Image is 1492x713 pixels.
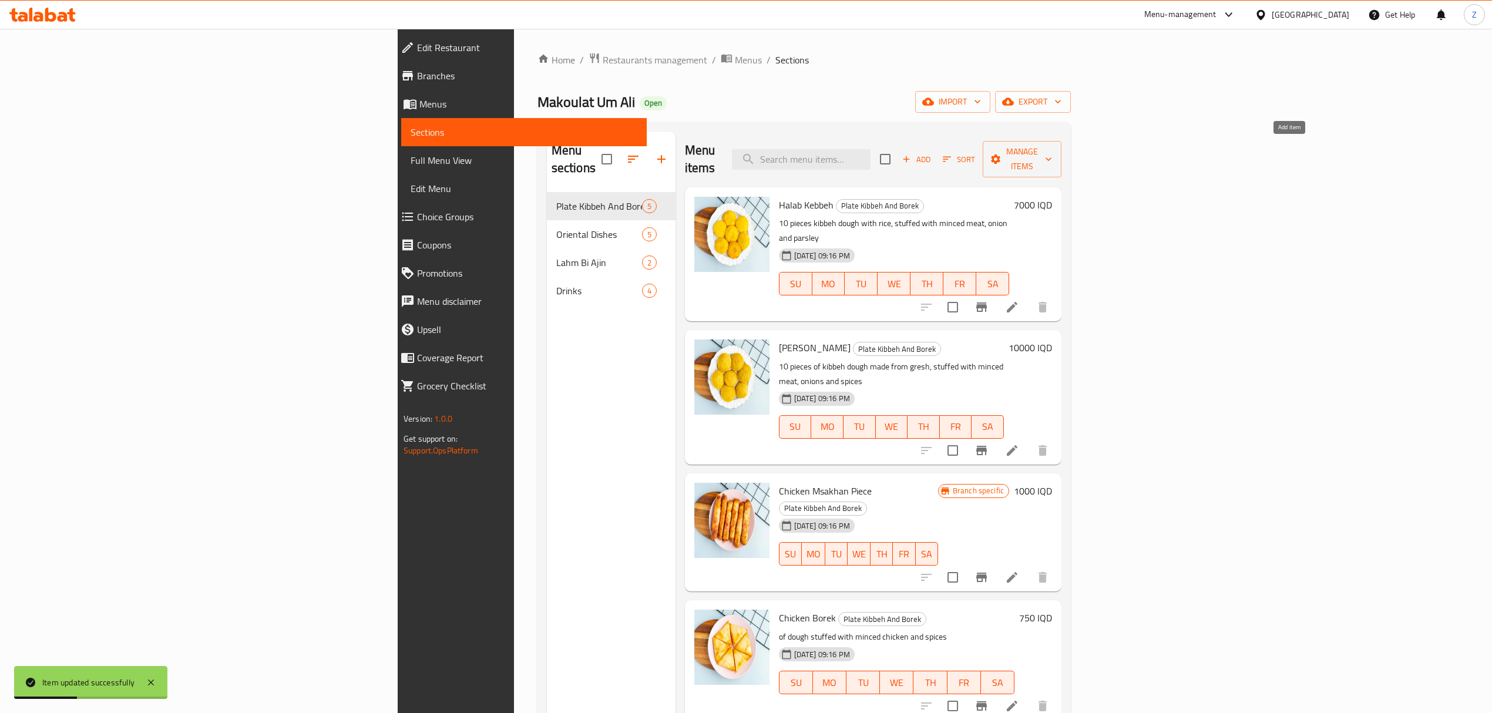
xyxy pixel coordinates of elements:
h6: 10000 IQD [1009,339,1052,356]
span: Sort sections [619,145,647,173]
div: Plate Kibbeh And Borek [853,342,941,356]
a: Coupons [391,231,647,259]
a: Edit Menu [401,174,647,203]
span: Menu disclaimer [417,294,637,308]
button: TH [910,272,943,295]
span: Select to update [940,295,965,319]
button: SU [779,415,812,439]
button: Add section [647,145,676,173]
a: Edit menu item [1005,570,1019,584]
span: Plate Kibbeh And Borek [556,199,642,213]
a: Choice Groups [391,203,647,231]
span: Branch specific [948,485,1009,496]
span: Chicken Msakhan Piece [779,482,872,500]
span: Sections [411,125,637,139]
div: Plate Kibbeh And Borek5 [547,192,676,220]
span: WE [882,275,906,292]
div: items [642,199,657,213]
a: Branches [391,62,647,90]
span: FR [948,275,972,292]
span: SU [784,674,808,691]
button: WE [876,415,908,439]
div: items [642,284,657,298]
a: Menus [721,52,762,68]
h2: Menu items [685,142,718,177]
span: Choice Groups [417,210,637,224]
span: TH [918,674,942,691]
span: SU [784,546,797,563]
button: delete [1029,436,1057,465]
button: FR [943,272,976,295]
li: / [767,53,771,67]
span: SU [784,275,808,292]
span: Lahm Bi Ajin [556,255,642,270]
button: TU [844,415,876,439]
span: [DATE] 09:16 PM [789,250,855,261]
div: Item updated successfully [42,676,135,689]
span: 5 [643,201,656,212]
span: [DATE] 09:16 PM [789,520,855,532]
div: [GEOGRAPHIC_DATA] [1272,8,1349,21]
span: Z [1472,8,1477,21]
span: Grocery Checklist [417,379,637,393]
button: export [995,91,1071,113]
span: [DATE] 09:16 PM [789,393,855,404]
span: MO [816,418,839,435]
a: Edit menu item [1005,443,1019,458]
span: SA [920,546,933,563]
button: Manage items [983,141,1061,177]
button: SA [916,542,938,566]
button: import [915,91,990,113]
span: MO [807,546,821,563]
div: items [642,227,657,241]
span: MO [818,674,842,691]
span: Select to update [940,438,965,463]
button: SA [976,272,1009,295]
div: Plate Kibbeh And Borek [836,199,924,213]
p: 10 pieces of kibbeh dough made from gresh, stuffed with minced meat, onions and spices [779,359,1004,389]
p: of dough stuffed with minced chicken and spices [779,630,1014,644]
p: 10 pieces kibbeh dough with rice, stuffed with minced meat, onion and parsley [779,216,1009,245]
a: Upsell [391,315,647,344]
button: TH [908,415,940,439]
a: Coverage Report [391,344,647,372]
span: Chicken Borek [779,609,836,627]
span: [DATE] 09:16 PM [789,649,855,660]
button: SA [981,671,1014,694]
button: delete [1029,563,1057,591]
div: Plate Kibbeh And Borek [838,612,926,626]
button: TH [871,542,893,566]
button: TU [846,671,880,694]
button: FR [893,542,915,566]
a: Menu disclaimer [391,287,647,315]
span: Restaurants management [603,53,707,67]
li: / [712,53,716,67]
span: Drinks [556,284,642,298]
img: Gresh Kibbeh [694,339,769,415]
button: Branch-specific-item [967,563,996,591]
button: WE [880,671,913,694]
span: Select to update [940,565,965,590]
span: Sort [943,153,975,166]
span: Get support on: [404,431,458,446]
nav: breadcrumb [537,52,1071,68]
span: 4 [643,285,656,297]
a: Grocery Checklist [391,372,647,400]
span: WE [881,418,903,435]
button: TH [913,671,947,694]
span: FR [945,418,967,435]
button: FR [947,671,981,694]
a: Sections [401,118,647,146]
button: MO [802,542,825,566]
button: delete [1029,293,1057,321]
span: TH [875,546,888,563]
span: FR [898,546,910,563]
span: SA [981,275,1004,292]
span: Plate Kibbeh And Borek [853,342,940,356]
button: Add [898,150,935,169]
img: Chicken Msakhan Piece [694,483,769,558]
span: TU [849,275,873,292]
